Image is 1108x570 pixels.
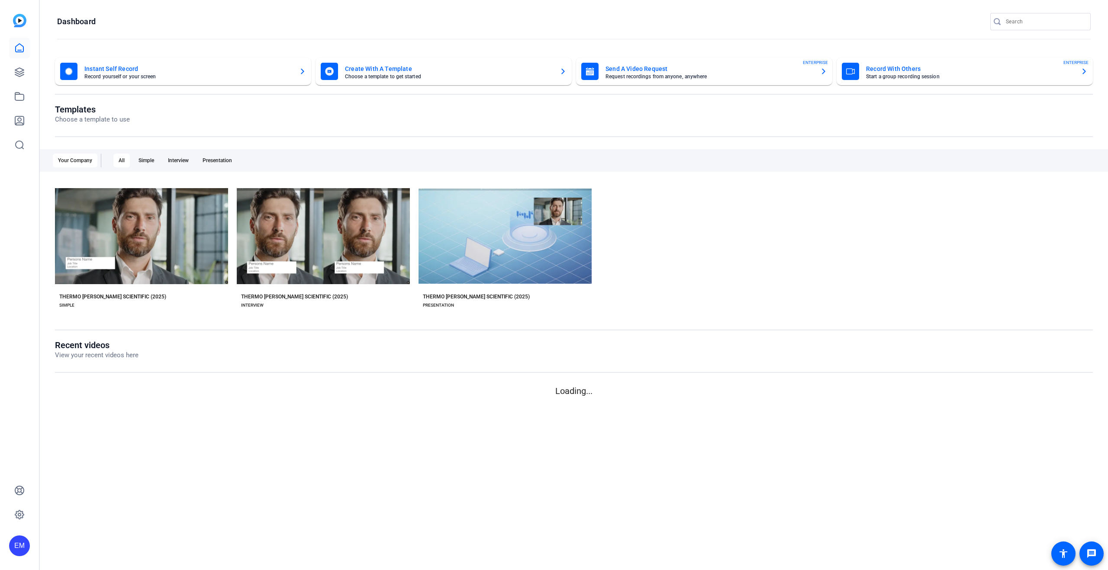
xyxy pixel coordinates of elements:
div: THERMO [PERSON_NAME] SCIENTIFIC (2025) [423,293,530,300]
input: Search [1006,16,1084,27]
mat-icon: message [1086,548,1097,559]
p: Choose a template to use [55,115,130,125]
mat-icon: accessibility [1058,548,1069,559]
button: Send A Video RequestRequest recordings from anyone, anywhereENTERPRISE [576,58,832,85]
p: View your recent videos here [55,350,138,360]
mat-card-subtitle: Request recordings from anyone, anywhere [606,74,813,79]
span: ENTERPRISE [1063,59,1089,66]
mat-card-subtitle: Start a group recording session [866,74,1074,79]
div: PRESENTATION [423,302,454,309]
div: Simple [133,154,159,167]
div: SIMPLE [59,302,74,309]
div: THERMO [PERSON_NAME] SCIENTIFIC (2025) [59,293,166,300]
button: Instant Self RecordRecord yourself or your screen [55,58,311,85]
div: Your Company [53,154,97,167]
mat-card-subtitle: Choose a template to get started [345,74,553,79]
div: All [113,154,130,167]
h1: Recent videos [55,340,138,350]
img: blue-gradient.svg [13,14,26,27]
span: ENTERPRISE [803,59,828,66]
mat-card-title: Instant Self Record [84,64,292,74]
mat-card-title: Create With A Template [345,64,553,74]
div: EM [9,535,30,556]
h1: Dashboard [57,16,96,27]
mat-card-title: Send A Video Request [606,64,813,74]
button: Record With OthersStart a group recording sessionENTERPRISE [837,58,1093,85]
h1: Templates [55,104,130,115]
p: Loading... [55,384,1093,397]
div: Interview [163,154,194,167]
mat-card-subtitle: Record yourself or your screen [84,74,292,79]
div: Presentation [197,154,237,167]
button: Create With A TemplateChoose a template to get started [316,58,572,85]
mat-card-title: Record With Others [866,64,1074,74]
div: THERMO [PERSON_NAME] SCIENTIFIC (2025) [241,293,348,300]
div: INTERVIEW [241,302,264,309]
